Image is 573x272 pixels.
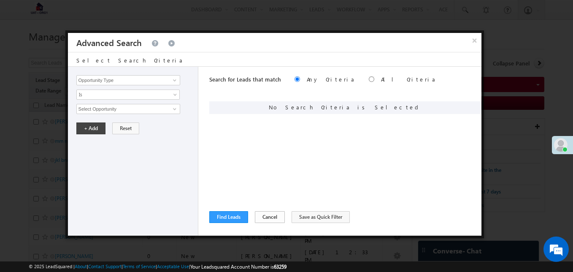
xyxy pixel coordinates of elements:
input: Type to Search [76,104,180,114]
a: Contact Support [88,264,122,269]
label: All Criteria [381,76,436,83]
button: Save as Quick Filter [292,211,350,223]
div: Chat with us now [44,44,142,55]
label: Any Criteria [307,76,355,83]
span: © 2025 LeadSquared | | | | | [29,263,286,271]
a: Terms of Service [123,264,156,269]
span: Select Search Criteria [76,57,184,64]
span: Search for Leads that match [209,76,281,83]
div: Minimize live chat window [138,4,159,24]
span: Your Leadsquared Account Number is [190,264,286,270]
em: Start Chat [115,211,153,223]
button: Find Leads [209,211,248,223]
a: Acceptable Use [157,264,189,269]
textarea: Type your message and hit 'Enter' [11,78,154,204]
a: Is [76,90,180,100]
h3: Advanced Search [76,33,142,52]
img: d_60004797649_company_0_60004797649 [14,44,35,55]
a: Show All Items [168,105,179,113]
button: × [468,33,481,48]
input: Type to Search [76,75,180,85]
button: + Add [76,122,105,134]
button: Cancel [255,211,285,223]
a: Show All Items [168,76,179,84]
div: No Search Criteria is Selected [209,101,481,114]
span: 63259 [274,264,286,270]
span: Is [77,91,168,98]
button: Reset [112,122,139,134]
a: About [75,264,87,269]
